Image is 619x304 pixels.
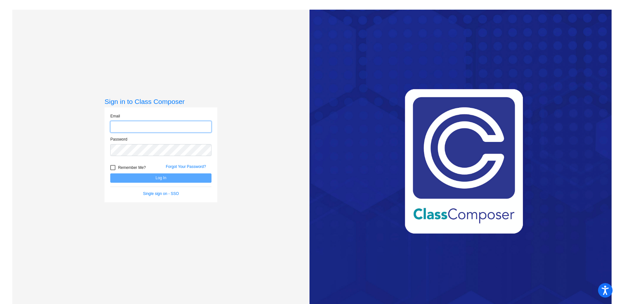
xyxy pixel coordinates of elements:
a: Single sign on - SSO [143,191,179,196]
button: Log In [110,173,211,183]
span: Remember Me? [118,164,146,171]
label: Email [110,113,120,119]
h3: Sign in to Class Composer [104,97,217,106]
a: Forgot Your Password? [166,164,206,169]
label: Password [110,136,127,142]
